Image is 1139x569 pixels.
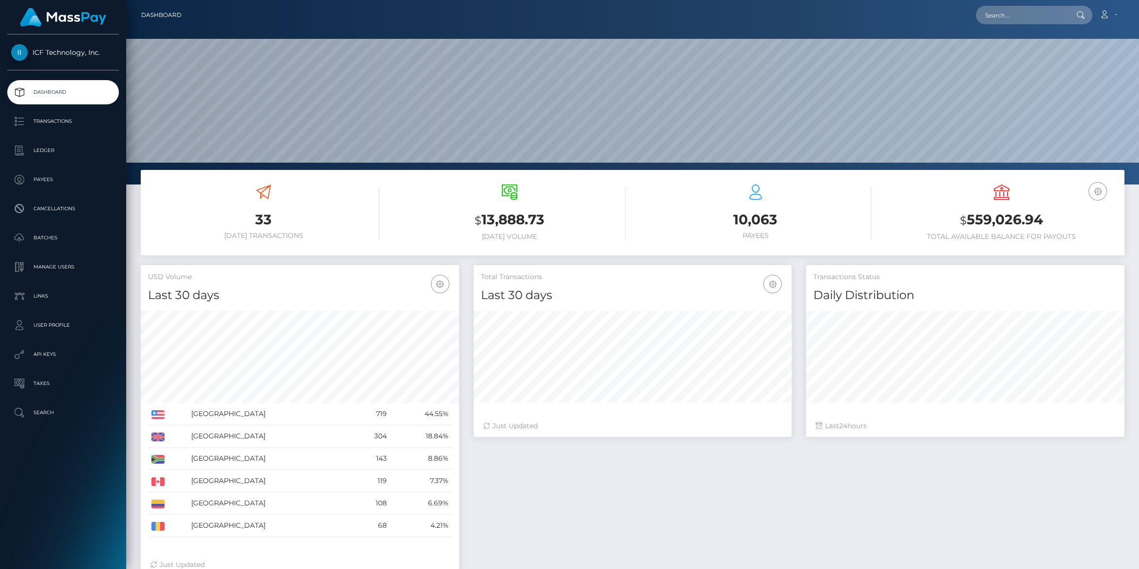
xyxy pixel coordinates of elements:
[11,376,115,391] p: Taxes
[351,492,390,515] td: 108
[960,214,967,227] small: $
[7,401,119,425] a: Search
[813,272,1117,282] h5: Transactions Status
[151,433,165,441] img: GB.png
[475,214,481,227] small: $
[188,515,351,537] td: [GEOGRAPHIC_DATA]
[151,455,165,464] img: ZA.png
[11,318,115,333] p: User Profile
[351,403,390,425] td: 719
[7,371,119,396] a: Taxes
[390,448,452,470] td: 8.86%
[188,470,351,492] td: [GEOGRAPHIC_DATA]
[11,114,115,129] p: Transactions
[7,342,119,367] a: API Keys
[188,448,351,470] td: [GEOGRAPHIC_DATA]
[481,287,785,304] h4: Last 30 days
[188,425,351,448] td: [GEOGRAPHIC_DATA]
[390,492,452,515] td: 6.69%
[390,403,452,425] td: 44.55%
[151,477,165,486] img: CA.png
[188,403,351,425] td: [GEOGRAPHIC_DATA]
[20,8,106,27] img: MassPay Logo
[839,421,847,430] span: 24
[148,287,452,304] h4: Last 30 days
[7,313,119,337] a: User Profile
[11,201,115,216] p: Cancellations
[188,492,351,515] td: [GEOGRAPHIC_DATA]
[813,287,1117,304] h4: Daily Distribution
[7,138,119,163] a: Ledger
[351,470,390,492] td: 119
[7,226,119,250] a: Batches
[11,260,115,274] p: Manage Users
[148,232,380,240] h6: [DATE] Transactions
[151,410,165,419] img: US.png
[483,421,782,431] div: Just Updated
[390,425,452,448] td: 18.84%
[640,210,872,229] h3: 10,063
[7,197,119,221] a: Cancellations
[976,6,1067,24] input: Search...
[394,233,626,241] h6: [DATE] Volume
[886,233,1117,241] h6: Total Available Balance for Payouts
[11,44,28,61] img: ICF Technology, Inc.
[151,522,165,531] img: RO.png
[11,143,115,158] p: Ledger
[7,284,119,308] a: Links
[141,5,182,25] a: Dashboard
[351,515,390,537] td: 68
[148,272,452,282] h5: USD Volume
[11,347,115,362] p: API Keys
[7,48,119,57] span: ICF Technology, Inc.
[390,470,452,492] td: 7.37%
[886,210,1117,230] h3: 559,026.94
[11,231,115,245] p: Batches
[11,172,115,187] p: Payees
[351,425,390,448] td: 304
[11,85,115,100] p: Dashboard
[481,272,785,282] h5: Total Transactions
[7,109,119,134] a: Transactions
[351,448,390,470] td: 143
[816,421,1115,431] div: Last hours
[390,515,452,537] td: 4.21%
[11,289,115,303] p: Links
[7,255,119,279] a: Manage Users
[11,405,115,420] p: Search
[394,210,626,230] h3: 13,888.73
[151,500,165,508] img: CO.png
[640,232,872,240] h6: Payees
[7,167,119,192] a: Payees
[7,80,119,104] a: Dashboard
[148,210,380,229] h3: 33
